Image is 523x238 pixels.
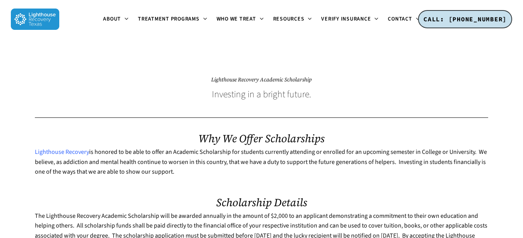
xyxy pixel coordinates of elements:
a: Who We Treat [212,16,268,22]
a: Treatment Programs [133,16,212,22]
span: Treatment Programs [138,15,200,23]
a: About [98,16,133,22]
a: Contact [383,16,424,22]
span: Who We Treat [217,15,256,23]
span: CALL: [PHONE_NUMBER] [423,15,507,23]
a: CALL: [PHONE_NUMBER] [418,10,512,29]
span: Resources [273,15,305,23]
span: Contact [388,15,412,23]
h1: Lighthouse Recovery Academic Scholarship [35,76,488,83]
a: Lighthouse Recovery [35,148,89,156]
a: Verify Insurance [317,16,383,22]
h2: Why We Offer Scholarships [35,132,488,145]
a: Resources [268,16,317,22]
h2: Scholarship Details [35,196,488,209]
p: is honored to be able to offer an Academic Scholarship for students currently attending or enroll... [35,147,488,177]
h3: Investing in a bright future. [35,90,488,100]
span: Verify Insurance [321,15,371,23]
span: About [103,15,121,23]
img: Lighthouse Recovery Texas [11,9,59,30]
